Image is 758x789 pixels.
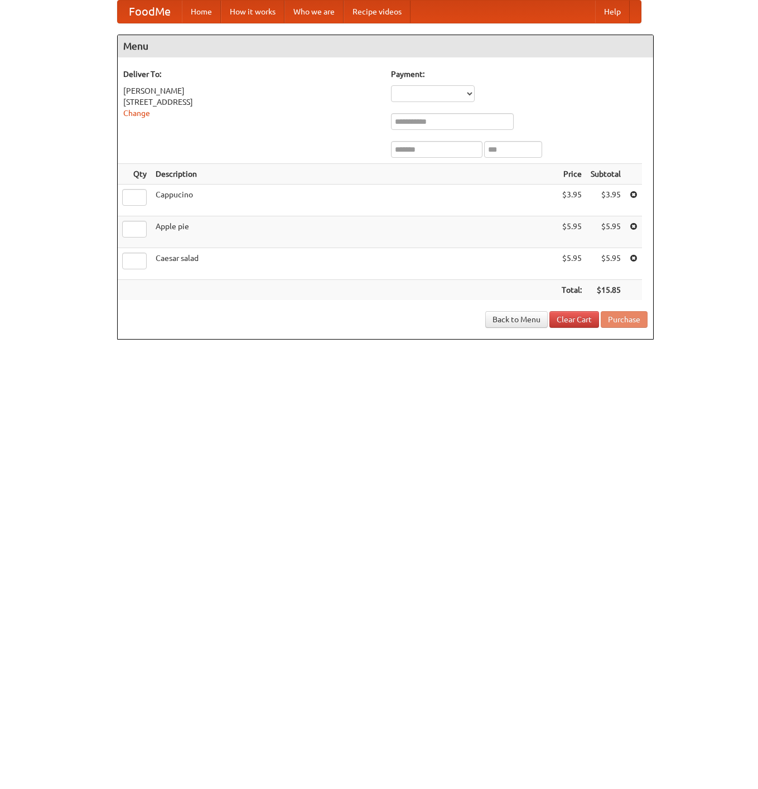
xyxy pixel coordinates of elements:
[586,248,625,280] td: $5.95
[344,1,411,23] a: Recipe videos
[586,164,625,185] th: Subtotal
[151,185,557,216] td: Cappucino
[485,311,548,328] a: Back to Menu
[557,164,586,185] th: Price
[586,216,625,248] td: $5.95
[151,248,557,280] td: Caesar salad
[123,109,150,118] a: Change
[151,216,557,248] td: Apple pie
[123,69,380,80] h5: Deliver To:
[118,35,653,57] h4: Menu
[557,248,586,280] td: $5.95
[557,216,586,248] td: $5.95
[601,311,648,328] button: Purchase
[123,85,380,96] div: [PERSON_NAME]
[557,185,586,216] td: $3.95
[123,96,380,108] div: [STREET_ADDRESS]
[586,185,625,216] td: $3.95
[595,1,630,23] a: Help
[586,280,625,301] th: $15.85
[549,311,599,328] a: Clear Cart
[151,164,557,185] th: Description
[221,1,284,23] a: How it works
[391,69,648,80] h5: Payment:
[557,280,586,301] th: Total:
[182,1,221,23] a: Home
[118,1,182,23] a: FoodMe
[284,1,344,23] a: Who we are
[118,164,151,185] th: Qty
